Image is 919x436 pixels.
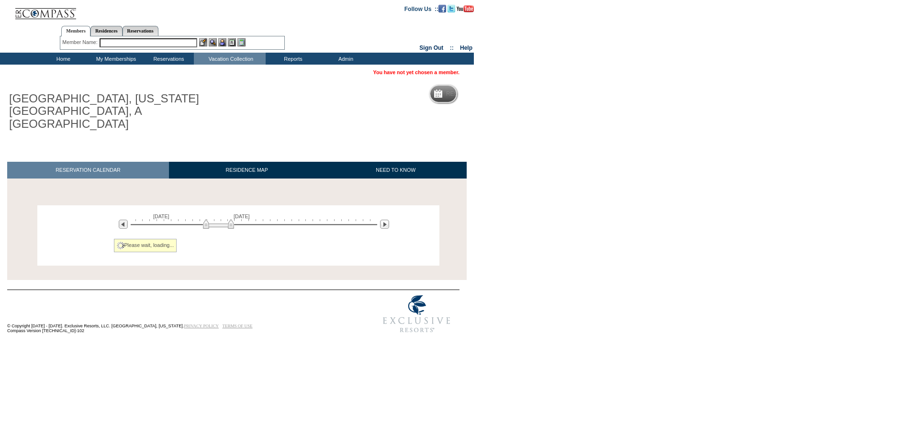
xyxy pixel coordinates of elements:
[374,290,459,338] img: Exclusive Resorts
[153,213,169,219] span: [DATE]
[380,220,389,229] img: Next
[218,38,226,46] img: Impersonate
[89,53,141,65] td: My Memberships
[446,91,519,97] h5: Reservation Calendar
[404,5,438,12] td: Follow Us ::
[194,53,266,65] td: Vacation Collection
[438,5,446,12] img: Become our fan on Facebook
[169,162,325,179] a: RESIDENCE MAP
[318,53,371,65] td: Admin
[199,38,207,46] img: b_edit.gif
[62,38,99,46] div: Member Name:
[448,5,455,11] a: Follow us on Twitter
[61,26,90,36] a: Members
[450,45,454,51] span: ::
[438,5,446,11] a: Become our fan on Facebook
[36,53,89,65] td: Home
[209,38,217,46] img: View
[7,90,222,132] h1: [GEOGRAPHIC_DATA], [US_STATE][GEOGRAPHIC_DATA], A [GEOGRAPHIC_DATA]
[119,220,128,229] img: Previous
[234,213,250,219] span: [DATE]
[141,53,194,65] td: Reservations
[448,5,455,12] img: Follow us on Twitter
[266,53,318,65] td: Reports
[237,38,246,46] img: b_calculator.gif
[419,45,443,51] a: Sign Out
[457,5,474,11] a: Subscribe to our YouTube Channel
[90,26,123,36] a: Residences
[325,162,467,179] a: NEED TO KNOW
[460,45,472,51] a: Help
[114,239,177,252] div: Please wait, loading...
[7,291,342,338] td: © Copyright [DATE] - [DATE]. Exclusive Resorts, LLC. [GEOGRAPHIC_DATA], [US_STATE]. Compass Versi...
[457,5,474,12] img: Subscribe to our YouTube Channel
[184,324,219,328] a: PRIVACY POLICY
[373,69,459,75] span: You have not yet chosen a member.
[7,162,169,179] a: RESERVATION CALENDAR
[117,242,124,249] img: spinner2.gif
[223,324,253,328] a: TERMS OF USE
[123,26,158,36] a: Reservations
[228,38,236,46] img: Reservations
